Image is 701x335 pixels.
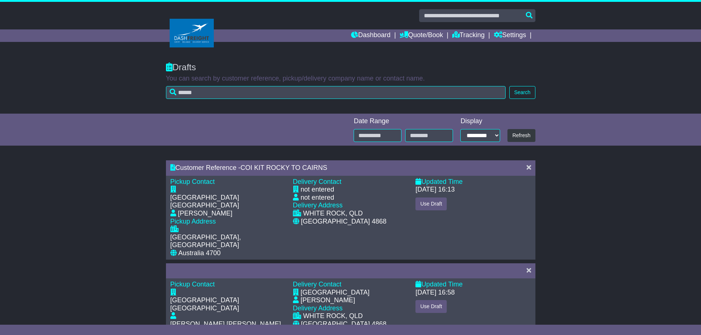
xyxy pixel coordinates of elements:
div: Updated Time [415,178,531,186]
span: Delivery Contact [293,281,341,288]
div: [GEOGRAPHIC_DATA] [GEOGRAPHIC_DATA] [170,296,286,312]
div: [GEOGRAPHIC_DATA] [GEOGRAPHIC_DATA] [170,194,286,210]
span: Pickup Address [170,218,216,225]
div: Updated Time [415,281,531,289]
div: [GEOGRAPHIC_DATA] 4868 [301,218,386,226]
button: Use Draft [415,197,447,210]
div: [PERSON_NAME] [PERSON_NAME] [170,320,281,328]
div: [PERSON_NAME] [301,296,355,304]
span: COI KIT ROCKY TO CAIRNS [241,164,328,171]
span: Delivery Contact [293,178,341,185]
div: Display [460,117,500,125]
a: Quote/Book [400,29,443,42]
div: not entered [301,194,334,202]
div: [DATE] 16:58 [415,289,455,297]
p: You can search by customer reference, pickup/delivery company name or contact name. [166,75,535,83]
div: [GEOGRAPHIC_DATA], [GEOGRAPHIC_DATA] [170,234,286,249]
span: Pickup Contact [170,281,215,288]
a: Settings [494,29,526,42]
span: Delivery Address [293,304,343,312]
div: Date Range [354,117,453,125]
button: Refresh [507,129,535,142]
div: [GEOGRAPHIC_DATA] [301,289,369,297]
div: WHITE ROCK, QLD [303,312,363,320]
div: Drafts [166,62,535,73]
div: WHITE ROCK, QLD [303,210,363,218]
button: Use Draft [415,300,447,313]
a: Dashboard [351,29,390,42]
div: not entered [301,186,334,194]
button: Search [509,86,535,99]
span: Pickup Contact [170,178,215,185]
a: Tracking [452,29,485,42]
span: Delivery Address [293,202,343,209]
div: Australia 4700 [178,249,221,257]
div: [GEOGRAPHIC_DATA] 4868 [301,320,386,328]
div: [DATE] 16:13 [415,186,455,194]
div: [PERSON_NAME] [178,210,233,218]
div: Customer Reference - [170,164,519,172]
